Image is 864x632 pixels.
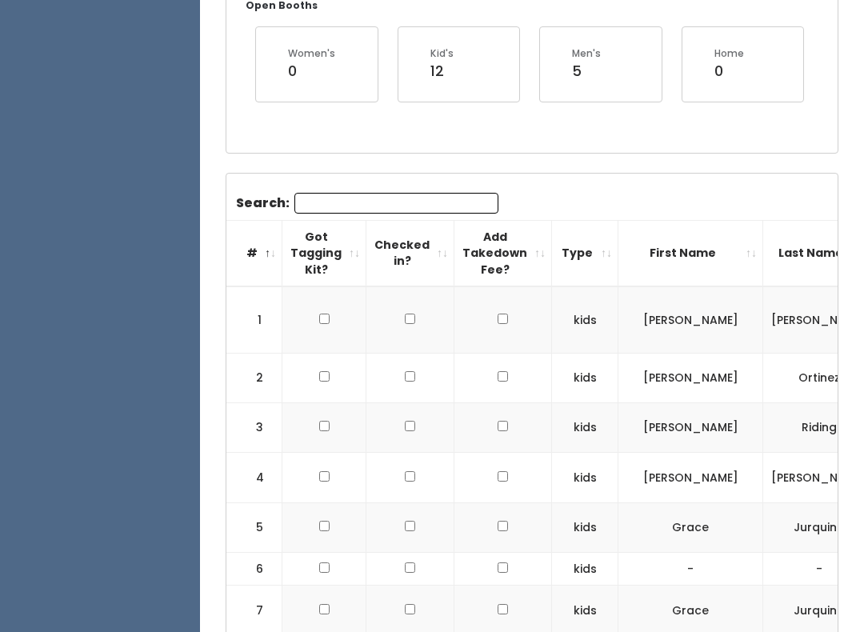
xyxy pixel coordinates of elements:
th: Add Takedown Fee?: activate to sort column ascending [454,221,552,287]
td: kids [552,404,618,454]
td: Grace [618,503,763,553]
div: 0 [288,62,335,82]
input: Search: [294,194,498,214]
th: Type: activate to sort column ascending [552,221,618,287]
td: 4 [226,454,282,503]
div: 12 [430,62,454,82]
td: [PERSON_NAME] [618,354,763,404]
th: #: activate to sort column descending [226,221,282,287]
th: First Name: activate to sort column ascending [618,221,763,287]
td: [PERSON_NAME] [618,404,763,454]
td: [PERSON_NAME] [618,454,763,503]
div: Kid's [430,47,454,62]
div: 0 [714,62,744,82]
td: 1 [226,287,282,354]
label: Search: [236,194,498,214]
td: kids [552,503,618,553]
td: kids [552,287,618,354]
td: 5 [226,503,282,553]
div: Home [714,47,744,62]
td: 2 [226,354,282,404]
td: 6 [226,553,282,586]
th: Got Tagging Kit?: activate to sort column ascending [282,221,366,287]
td: kids [552,454,618,503]
td: kids [552,354,618,404]
td: 3 [226,404,282,454]
th: Checked in?: activate to sort column ascending [366,221,454,287]
div: 5 [572,62,601,82]
div: Women's [288,47,335,62]
td: [PERSON_NAME] [618,287,763,354]
td: kids [552,553,618,586]
td: - [618,553,763,586]
div: Men's [572,47,601,62]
